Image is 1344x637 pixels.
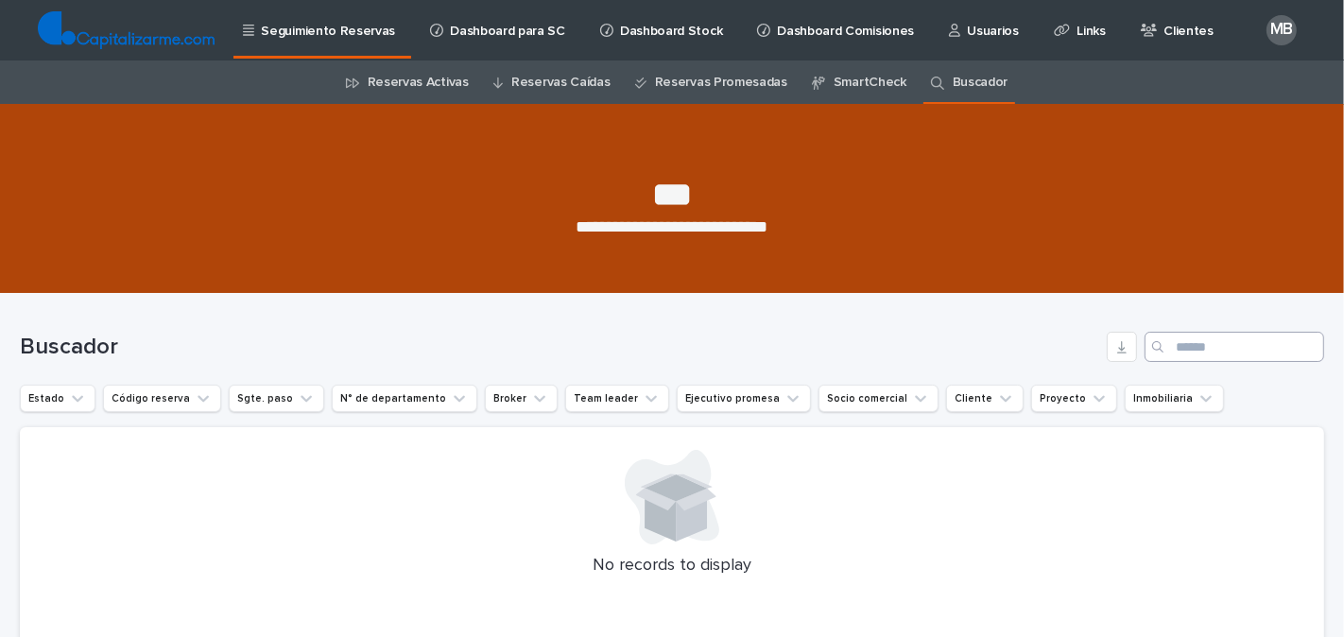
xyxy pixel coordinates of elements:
[818,385,939,412] button: Socio comercial
[1125,385,1224,412] button: Inmobiliaria
[485,385,558,412] button: Broker
[229,385,324,412] button: Sgte. paso
[368,60,469,105] a: Reservas Activas
[1145,332,1324,362] input: Search
[332,385,477,412] button: N° de departamento
[20,385,95,412] button: Estado
[38,11,215,49] img: TjQlHxlQVOtaKxwbrr5R
[953,60,1008,105] a: Buscador
[1031,385,1117,412] button: Proyecto
[565,385,669,412] button: Team leader
[946,385,1024,412] button: Cliente
[20,334,1099,361] h1: Buscador
[1266,15,1297,45] div: MB
[834,60,906,105] a: SmartCheck
[43,556,1301,577] p: No records to display
[677,385,811,412] button: Ejecutivo promesa
[511,60,610,105] a: Reservas Caídas
[655,60,787,105] a: Reservas Promesadas
[103,385,221,412] button: Código reserva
